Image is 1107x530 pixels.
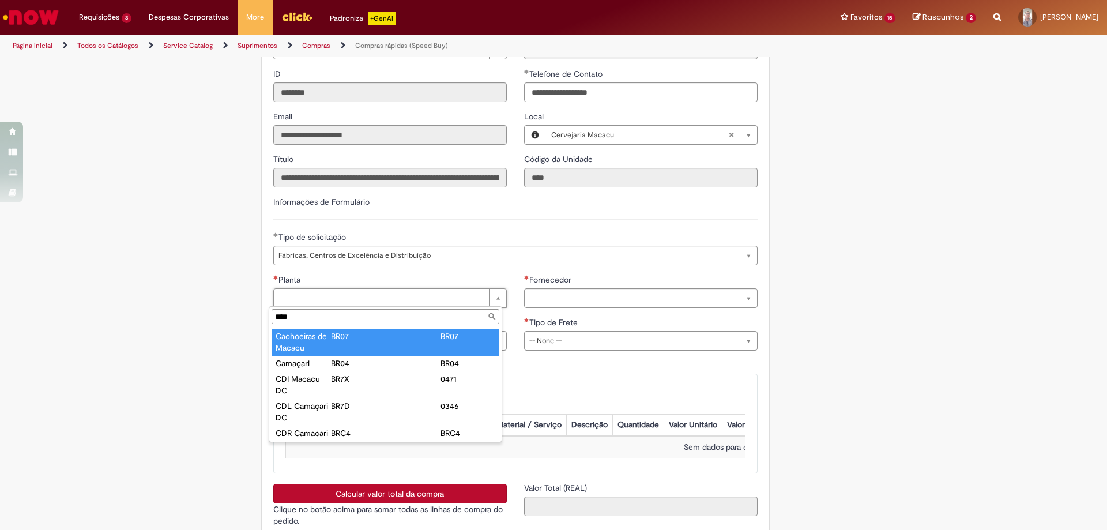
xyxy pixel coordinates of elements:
div: 0471 [440,373,495,385]
div: CDL Camaçari DC [276,400,330,423]
div: BRC4 [331,427,386,439]
div: Camaçari [276,358,330,369]
div: BR7X [331,373,386,385]
div: 0346 [440,400,495,412]
div: BRC4 [440,427,495,439]
div: CDI Macacu DC [276,373,330,396]
div: BR07 [440,330,495,342]
div: BR07 [331,330,386,342]
div: BR7D [331,400,386,412]
div: BR04 [331,358,386,369]
ul: Planta [269,326,502,442]
div: BR04 [440,358,495,369]
div: Cachoeiras de Macacu [276,330,330,354]
div: CDR Camacari [276,427,330,439]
